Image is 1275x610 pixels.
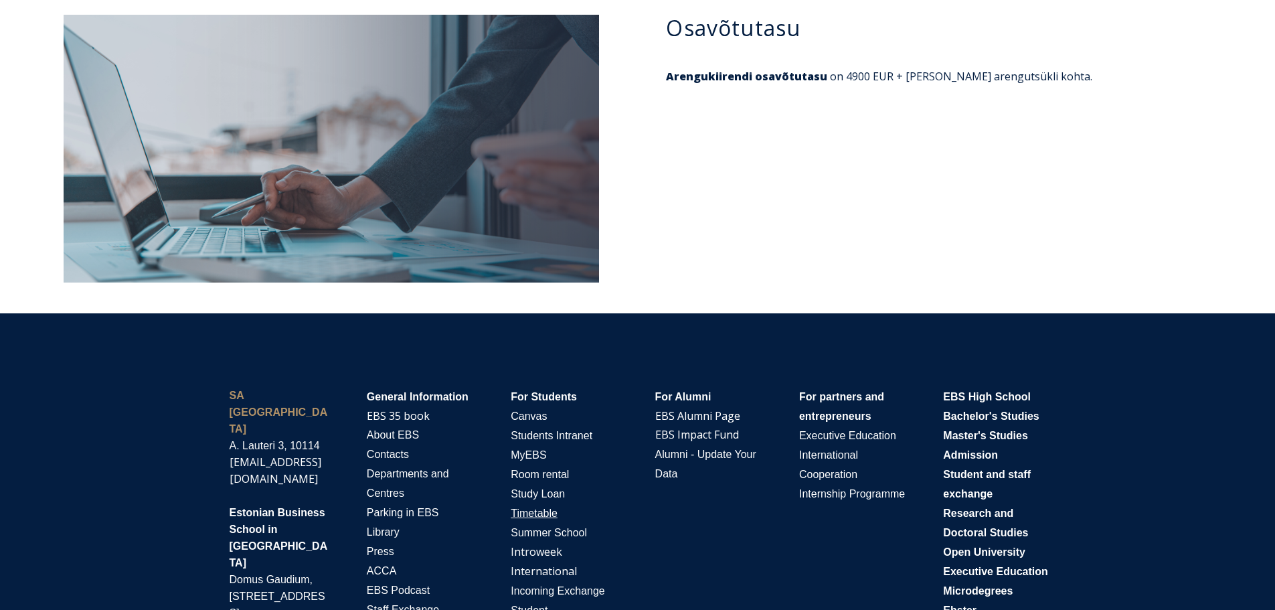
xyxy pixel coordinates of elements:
[230,507,328,568] span: Estonian Business School in [GEOGRAPHIC_DATA]
[511,410,547,422] span: Canvas
[943,585,1013,597] span: Microdegrees
[799,430,896,441] span: Executive Education
[799,488,905,500] span: Internship Programme
[511,508,558,519] a: Timetable
[367,585,430,596] span: EBS Podcast
[511,525,587,540] a: Summer School
[511,546,562,558] span: I
[943,506,1028,540] a: Research and Doctoral Studies
[367,583,430,597] a: EBS Podcast
[367,546,394,557] span: Press
[873,69,1092,84] span: EUR + [PERSON_NAME] arengutsükli kohta.
[943,566,1048,577] span: Executive Education
[511,447,546,462] a: MyEBS
[511,527,587,538] span: Summer School
[655,391,711,402] span: For Alumni
[367,408,430,423] a: EBS 35 book
[511,467,569,481] a: Room rental
[367,505,439,520] a: Parking in EBS
[367,466,449,500] a: Departments and Centres
[666,15,1221,42] h3: Osavõtutasu
[943,467,1031,501] a: Student and staff exchange
[799,428,896,443] a: Executive Education
[666,69,830,84] strong: Arengukiirendi osavõtutasu
[511,408,547,423] a: Canvas
[655,427,739,442] a: EBS Impact Fund
[943,391,1031,402] span: EBS High School
[367,507,439,518] span: Parking in EBS
[230,440,320,451] span: A. Lauteri 3, 10114
[367,447,409,461] a: Contacts
[514,544,562,559] a: ntroweek
[655,447,756,481] a: Alumni - Update Your Data
[511,486,565,501] a: Study Loan
[799,447,858,481] a: International Cooperation
[943,430,1028,441] span: Master's Studies
[799,486,905,501] a: Internship Programme
[367,563,396,578] a: ACCA
[655,449,756,479] span: Alumni - Update Your Data
[830,69,870,84] span: on 4900
[799,449,858,480] span: International Cooperation
[511,391,577,402] span: For Students
[511,449,546,461] span: MyEBS
[655,408,740,423] a: EBS Alumni Page
[943,544,1025,559] a: Open University
[367,526,400,538] span: Library
[943,428,1028,443] a: Master's Studies
[367,468,449,499] span: Departments and Centres
[367,391,469,402] span: General Information
[943,583,1013,598] a: Microdegrees
[367,524,400,539] a: Library
[64,15,599,283] img: 4-Nov-19-2024-02-01-52-3618-PM
[230,455,321,486] a: [EMAIL_ADDRESS][DOMAIN_NAME]
[943,546,1025,558] span: Open University
[367,544,394,558] a: Press
[943,408,1039,423] a: Bachelor's Studies
[943,469,1031,500] span: Student and staff exchange
[511,428,592,443] a: Students Intranet
[511,430,592,441] span: Students Intranet
[943,564,1048,579] a: Executive Education
[367,449,409,460] span: Contacts
[367,565,396,577] span: ACCA
[943,449,998,461] span: Admission
[943,410,1039,422] span: Bachelor's Studies
[511,488,565,500] span: Study Loan
[230,390,328,435] strong: SA [GEOGRAPHIC_DATA]
[943,447,998,462] a: Admission
[943,389,1031,404] a: EBS High School
[511,566,576,577] span: I
[367,429,419,441] span: About EBS
[514,564,577,579] a: nternational
[943,508,1028,538] span: Research and Doctoral Studies
[799,391,884,422] span: For partners and entrepreneurs
[511,469,569,480] span: Room rental
[367,427,419,442] a: About EBS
